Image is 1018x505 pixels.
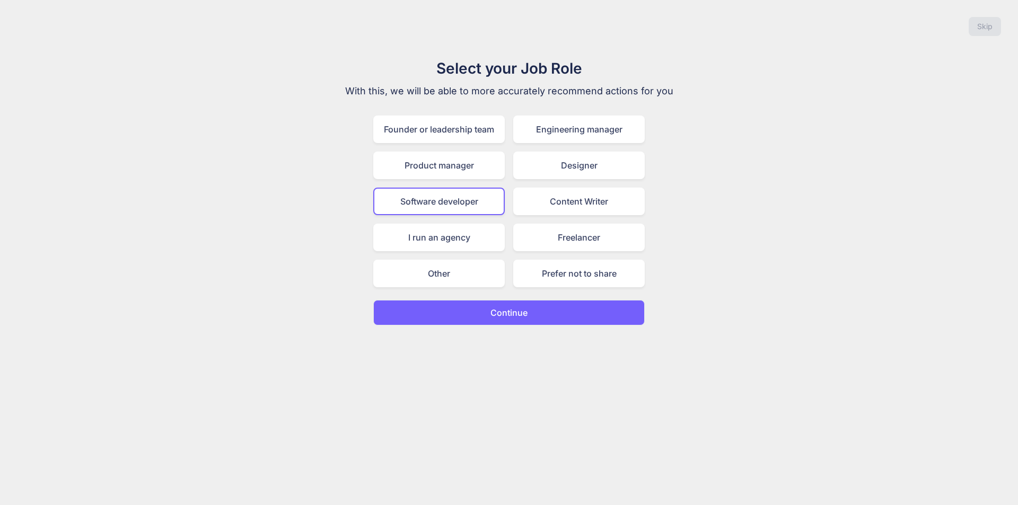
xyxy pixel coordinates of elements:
p: With this, we will be able to more accurately recommend actions for you [331,84,687,99]
div: Prefer not to share [513,260,645,287]
button: Continue [373,300,645,325]
div: Engineering manager [513,116,645,143]
div: Other [373,260,505,287]
p: Continue [490,306,528,319]
div: Freelancer [513,224,645,251]
button: Skip [969,17,1001,36]
div: Designer [513,152,645,179]
div: Content Writer [513,188,645,215]
div: Product manager [373,152,505,179]
div: I run an agency [373,224,505,251]
h1: Select your Job Role [331,57,687,79]
div: Founder or leadership team [373,116,505,143]
div: Software developer [373,188,505,215]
